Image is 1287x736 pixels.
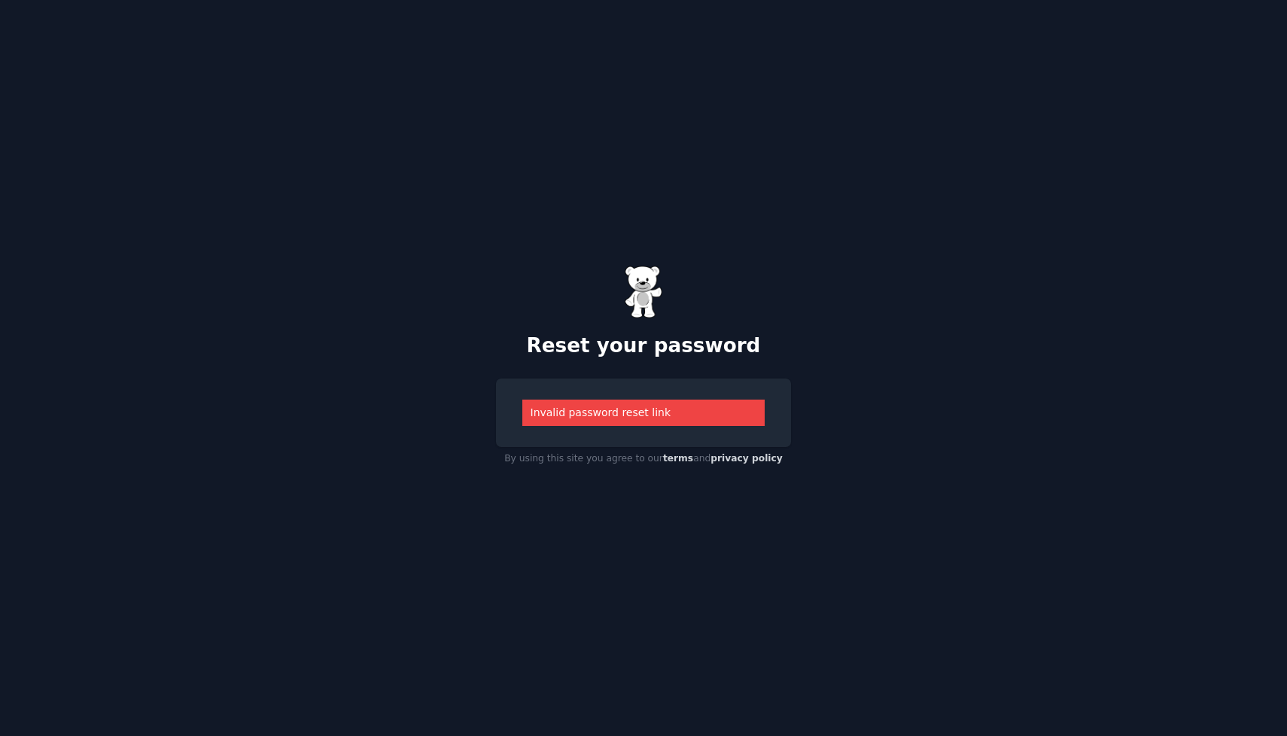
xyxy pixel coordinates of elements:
div: Invalid password reset link [522,400,765,426]
a: privacy policy [710,453,783,464]
a: terms [663,453,693,464]
h2: Reset your password [496,334,791,358]
img: Gummy Bear [625,266,662,318]
div: By using this site you agree to our and [496,447,791,471]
